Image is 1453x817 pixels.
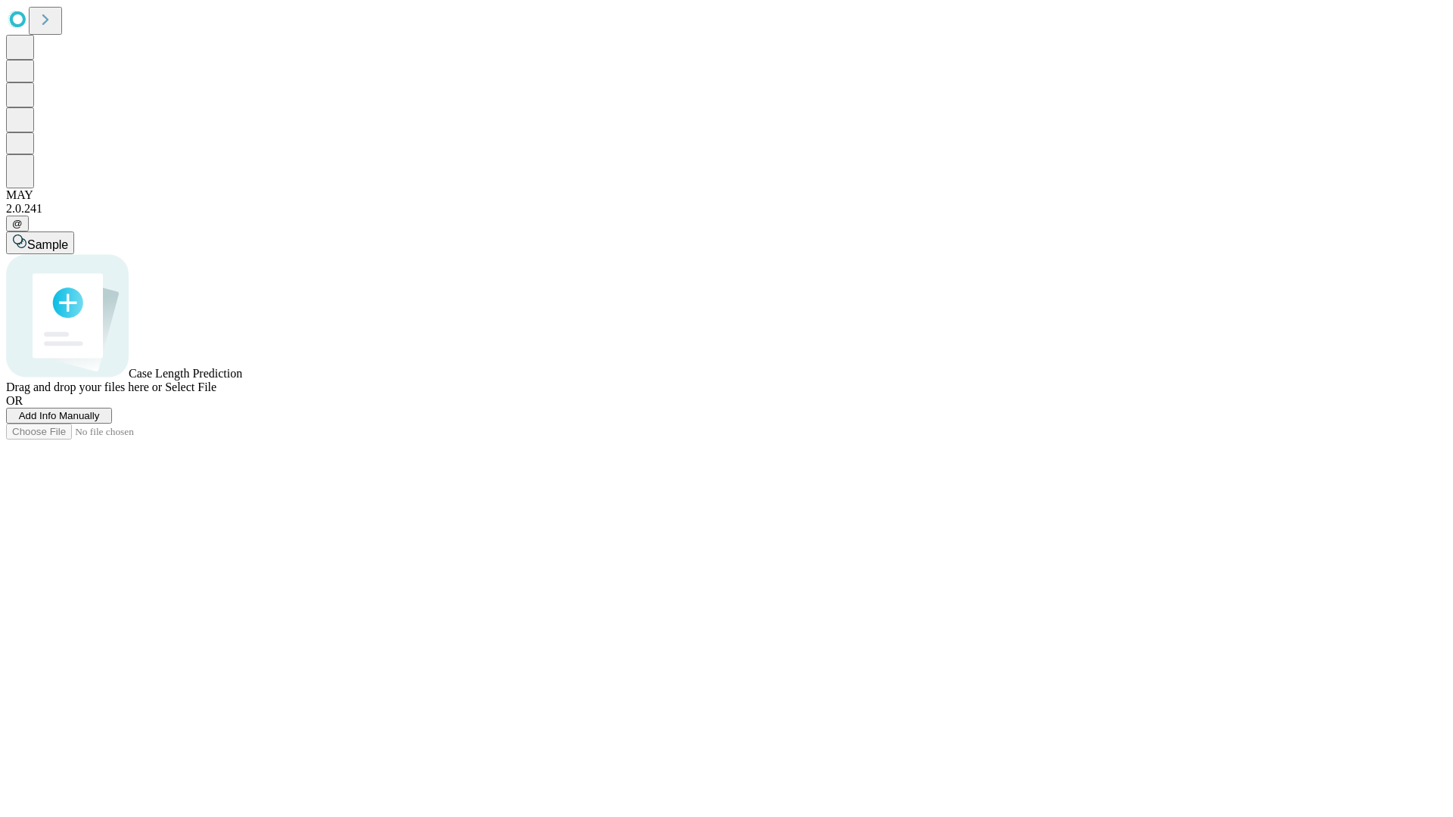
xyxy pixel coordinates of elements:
div: MAY [6,188,1447,202]
span: @ [12,218,23,229]
button: @ [6,216,29,231]
span: Add Info Manually [19,410,100,421]
button: Sample [6,231,74,254]
span: Case Length Prediction [129,367,242,380]
span: Select File [165,381,216,393]
button: Add Info Manually [6,408,112,424]
div: 2.0.241 [6,202,1447,216]
span: Sample [27,238,68,251]
span: Drag and drop your files here or [6,381,162,393]
span: OR [6,394,23,407]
